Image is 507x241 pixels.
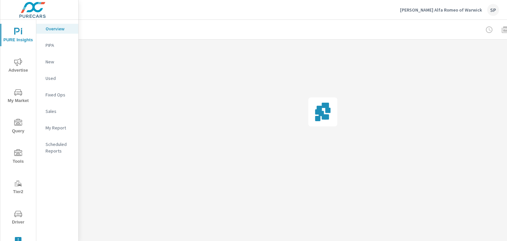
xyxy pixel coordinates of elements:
[46,58,73,65] p: New
[46,75,73,82] p: Used
[2,149,34,165] span: Tools
[36,57,78,67] div: New
[46,108,73,115] p: Sales
[46,42,73,49] p: PIPA
[2,58,34,74] span: Advertise
[400,7,482,13] p: [PERSON_NAME] Alfa Romeo of Warwick
[36,40,78,50] div: PIPA
[2,119,34,135] span: Query
[46,91,73,98] p: Fixed Ops
[36,73,78,83] div: Used
[46,124,73,131] p: My Report
[46,25,73,32] p: Overview
[487,4,499,16] div: SP
[2,210,34,226] span: Driver
[36,139,78,156] div: Scheduled Reports
[36,106,78,116] div: Sales
[2,180,34,196] span: Tier2
[2,28,34,44] span: PURE Insights
[36,90,78,100] div: Fixed Ops
[36,24,78,34] div: Overview
[46,141,73,154] p: Scheduled Reports
[36,123,78,133] div: My Report
[2,88,34,105] span: My Market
